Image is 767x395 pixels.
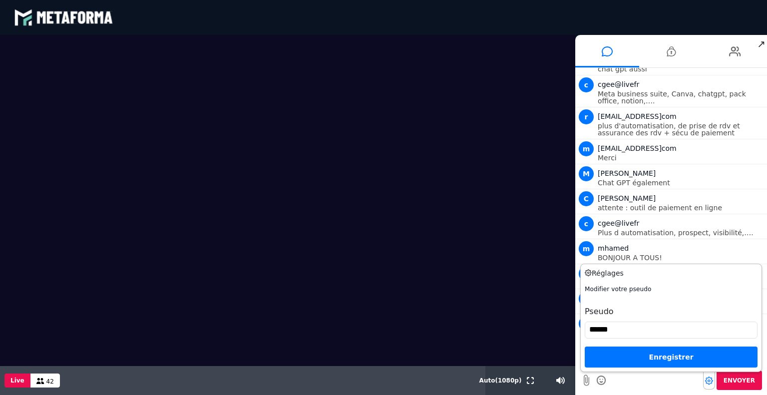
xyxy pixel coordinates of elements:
p: Meta business suite, Canva, chatgpt, pack office, notion,…. [598,90,765,104]
span: ↗ [756,35,767,53]
p: BONJOUR A TOUS! [598,254,765,261]
span: m [579,241,594,256]
span: c [579,77,594,92]
button: Auto(1080p) [477,366,524,395]
p: Plus d automatisation, prospect, visibilité,…. [598,229,765,236]
span: mhamed [598,244,629,252]
span: F [579,316,594,331]
p: Chat GPT également [598,179,765,186]
h4: Modifier votre pseudo [585,285,758,294]
p: chat gpt aussi [598,65,765,72]
span: cgee@livefr [598,80,639,88]
h3: Réglages [585,268,733,279]
span: Auto ( 1080 p) [479,377,522,384]
div: Enregistrer [585,347,758,368]
p: attente : outil de paiement en ligne [598,204,765,211]
span: [EMAIL_ADDRESS]com [598,112,677,120]
span: [PERSON_NAME] [598,194,656,202]
span: c [579,216,594,231]
button: Envoyer [717,371,762,390]
label: Pseudo [585,306,614,318]
p: plus d'automatisation, de prise de rdv et assurance des rdv + sécu de paiement [598,122,765,136]
span: Envoyer [724,377,755,384]
span: cgee@livefr [598,219,639,227]
span: [PERSON_NAME] [598,169,656,177]
button: Live [4,374,30,388]
span: [EMAIL_ADDRESS]com [598,144,677,152]
span: C [579,191,594,206]
span: C [579,266,594,281]
span: 42 [46,378,54,385]
span: M [579,166,594,181]
p: Merci [598,154,765,161]
span: m [579,141,594,156]
span: r [579,109,594,124]
span: r [579,291,594,306]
